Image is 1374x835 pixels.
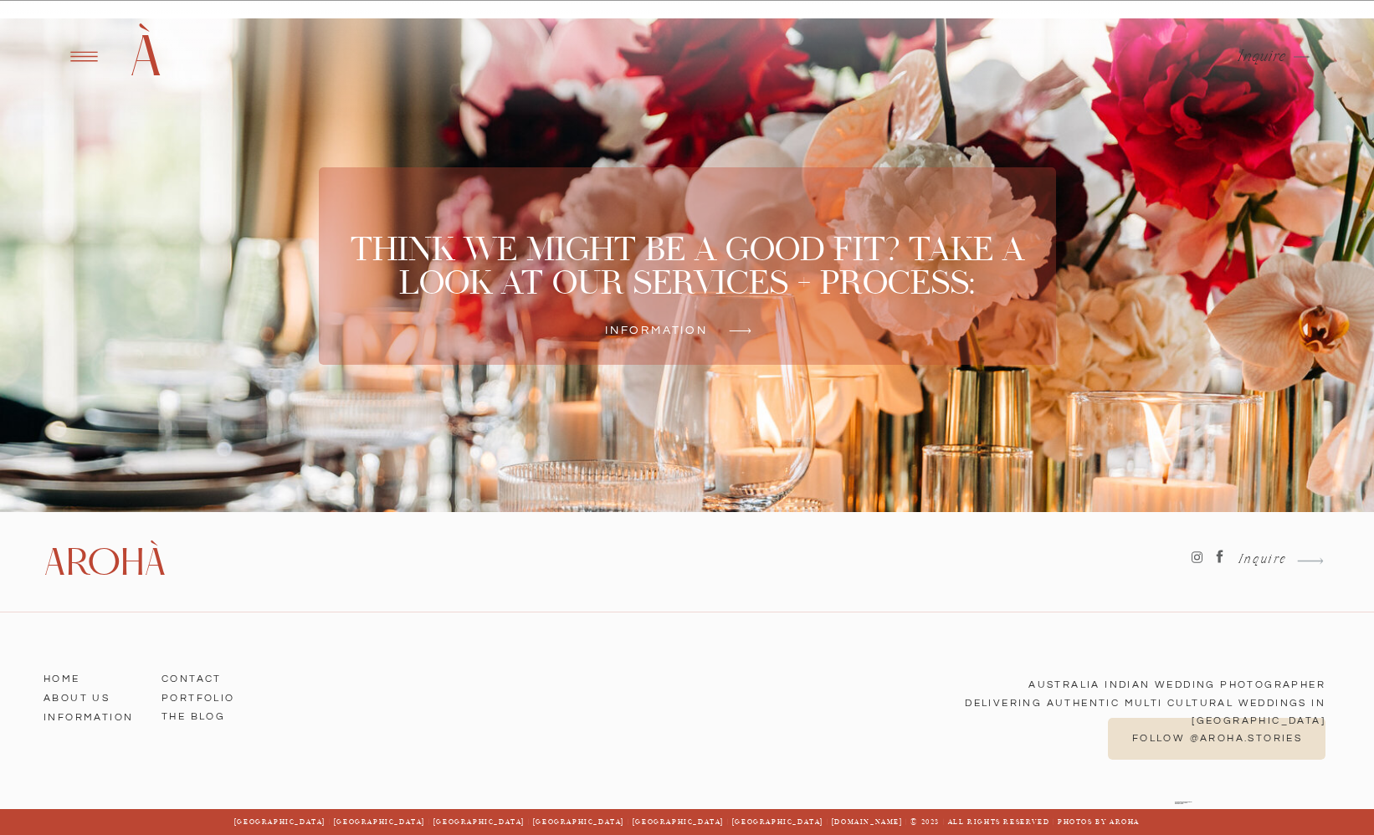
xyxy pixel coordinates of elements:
[879,676,1325,714] p: Australia Indian Wedding Photographer Delivering Authentic multi cultural Weddings in [GEOGRAPHIC...
[1130,734,1304,745] a: follow @aroha.stories
[573,325,740,336] a: Information
[44,669,139,684] a: HOME
[161,688,257,703] a: Portfolio
[44,541,161,581] a: Arohà
[185,817,1189,827] h3: [GEOGRAPHIC_DATA] | [GEOGRAPHIC_DATA] | [GEOGRAPHIC_DATA] | [GEOGRAPHIC_DATA] | [GEOGRAPHIC_DATA]...
[1175,802,1187,804] a: Victoria Photographer Listings
[161,706,257,721] a: The BLOG
[326,233,1048,298] a: Think we might be a good fit? TAKE A LOOK AT OUR SERVICES + PROCESS:
[1231,553,1287,569] a: Inquire
[120,21,171,92] a: À
[1175,802,1192,809] div: Our website has been reviewed and approved by [DOMAIN_NAME] -
[44,688,139,703] a: ABOUT US
[1238,49,1287,65] a: Inquire
[161,669,257,684] a: Contact
[44,707,139,722] a: Information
